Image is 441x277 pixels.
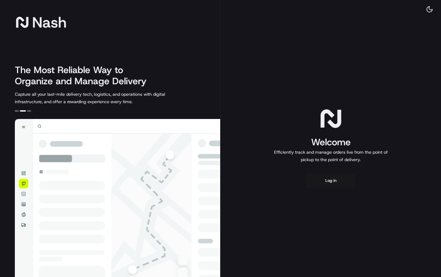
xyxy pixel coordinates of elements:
h2: The Most Reliable Way to Organize and Manage Delivery [15,64,153,87]
h1: Welcome [272,136,390,148]
p: Capture all your last-mile delivery tech, logistics, and operations with digital infrastructure, ... [15,90,193,105]
p: Efficiently track and manage orders live from the point of pickup to the point of delivery. [272,148,390,163]
span: Nash [32,16,66,29]
button: Log in [306,173,356,188]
